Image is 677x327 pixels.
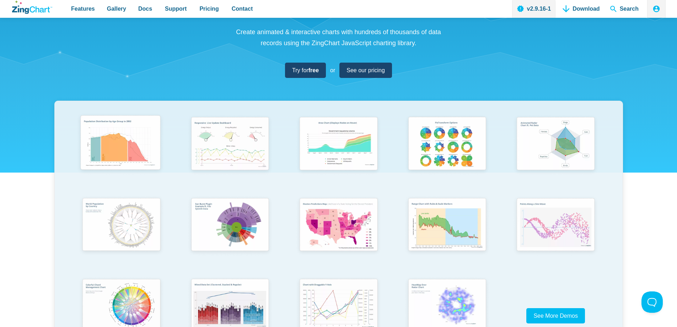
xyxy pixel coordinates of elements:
span: Try for [292,65,319,75]
img: Responsive Live Update Dashboard [187,114,273,175]
iframe: Toggle Customer Support [641,291,663,313]
a: Pie Transform Options [393,114,501,194]
a: Area Chart (Displays Nodes on Hover) [284,114,393,194]
a: World Population by Country [67,195,176,275]
span: Docs [138,4,152,14]
img: Range Chart with Rultes & Scale Markers [404,195,490,257]
img: Election Predictions Map [295,195,382,257]
a: Try forfree [285,63,326,78]
img: Population Distribution by Age Group in 2052 [76,112,165,176]
img: Sun Burst Plugin Example ft. File System Data [187,195,273,257]
img: Animated Radar Chart ft. Pet Data [512,114,599,175]
a: ZingChart Logo. Click to return to the homepage [12,1,52,14]
a: Sun Burst Plugin Example ft. File System Data [176,195,284,275]
span: Pricing [199,4,219,14]
img: Pie Transform Options [404,114,490,175]
a: Points Along a Sine Wave [501,195,610,275]
span: or [330,65,335,75]
p: Create animated & interactive charts with hundreds of thousands of data records using the ZingCha... [232,27,445,48]
a: Range Chart with Rultes & Scale Markers [393,195,501,275]
a: Responsive Live Update Dashboard [176,114,284,194]
span: Gallery [107,4,126,14]
img: Points Along a Sine Wave [512,195,599,257]
span: Features [71,4,95,14]
span: Support [165,4,187,14]
a: See More Demos [526,308,585,323]
img: World Population by Country [78,195,165,257]
span: See More Demos [533,313,578,319]
a: Population Distribution by Age Group in 2052 [67,114,176,194]
img: Area Chart (Displays Nodes on Hover) [295,114,382,175]
span: See our pricing [346,65,385,75]
a: Election Predictions Map [284,195,393,275]
a: Animated Radar Chart ft. Pet Data [501,114,610,194]
a: See our pricing [339,63,392,78]
strong: free [308,67,319,73]
span: Contact [232,4,253,14]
